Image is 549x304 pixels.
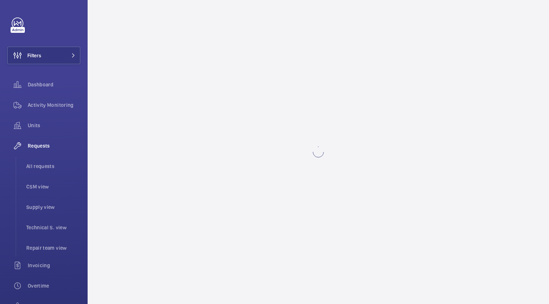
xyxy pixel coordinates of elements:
[28,122,80,129] span: Units
[27,52,41,59] span: Filters
[28,282,80,289] span: Overtime
[7,47,80,64] button: Filters
[26,183,80,190] span: CSM view
[28,142,80,149] span: Requests
[26,163,80,170] span: All requests
[28,262,80,269] span: Invoicing
[28,81,80,88] span: Dashboard
[26,224,80,231] span: Technical S. view
[26,244,80,252] span: Repair team view
[26,203,80,211] span: Supply view
[28,101,80,109] span: Activity Monitoring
